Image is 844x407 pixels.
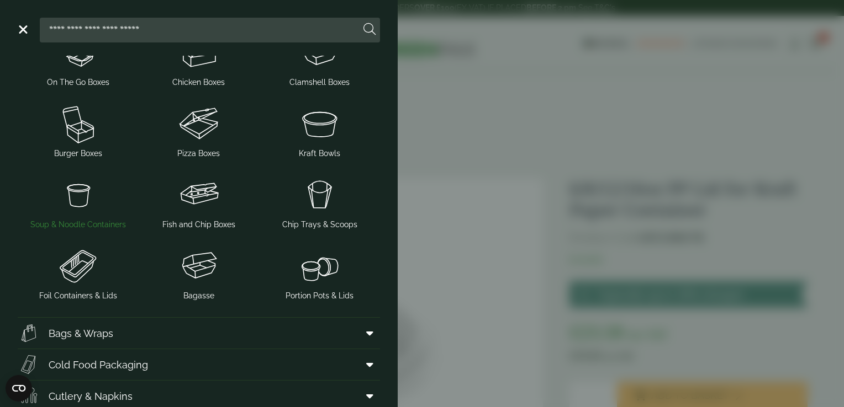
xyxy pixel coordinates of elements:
a: Portion Pots & Lids [263,242,376,304]
a: Fish and Chip Boxes [143,170,255,233]
a: Chip Trays & Scoops [263,170,376,233]
span: Chicken Boxes [172,77,225,88]
img: Clamshell_box.svg [143,244,255,288]
a: Soup & Noodle Containers [22,170,134,233]
a: Clamshell Boxes [263,28,376,90]
a: Chicken Boxes [143,28,255,90]
span: Pizza Boxes [177,148,220,159]
button: Open CMP widget [6,375,32,401]
img: SoupNoodle_container.svg [22,173,134,217]
span: Foil Containers & Lids [39,290,117,302]
span: Cutlery & Napkins [49,389,133,404]
img: Sandwich_box.svg [18,354,40,376]
img: PortionPots.svg [263,244,376,288]
span: Kraft Bowls [299,148,340,159]
span: Soup & Noodle Containers [30,219,126,231]
a: Kraft Bowls [263,99,376,162]
span: Bags & Wraps [49,326,113,341]
span: Clamshell Boxes [289,77,350,88]
a: Foil Containers & Lids [22,242,134,304]
span: On The Go Boxes [47,77,109,88]
img: Pizza_boxes.svg [143,101,255,146]
img: FishNchip_box.svg [143,173,255,217]
img: Chip_tray.svg [263,173,376,217]
img: Burger_box.svg [22,101,134,146]
span: Chip Trays & Scoops [282,219,357,231]
a: On The Go Boxes [22,28,134,90]
a: Burger Boxes [22,99,134,162]
span: Bagasse [183,290,214,302]
img: Foil_container.svg [22,244,134,288]
img: Paper_carriers.svg [18,322,40,344]
span: Burger Boxes [54,148,102,159]
a: Bagasse [143,242,255,304]
a: Pizza Boxes [143,99,255,162]
a: Cold Food Packaging [18,349,380,380]
span: Cold Food Packaging [49,357,148,372]
span: Portion Pots & Lids [286,290,354,302]
a: Bags & Wraps [18,318,380,349]
img: SoupNsalad_bowls.svg [263,101,376,146]
span: Fish and Chip Boxes [162,219,235,231]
